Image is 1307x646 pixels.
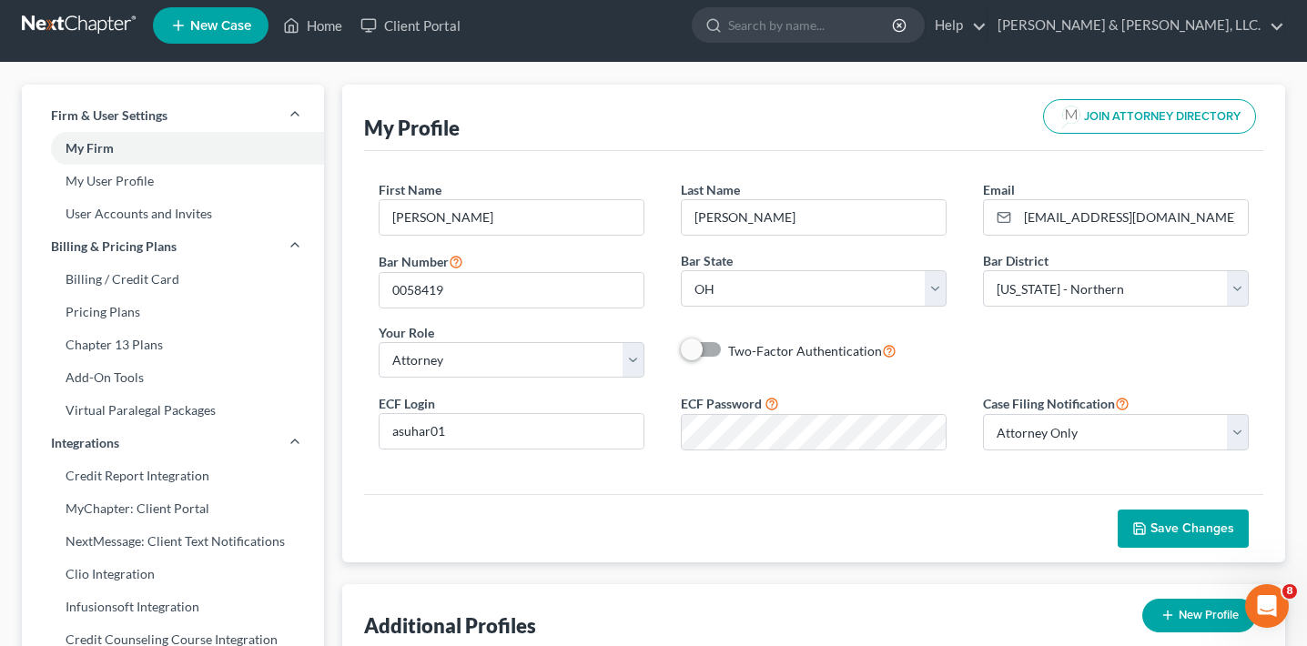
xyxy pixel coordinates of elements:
input: Enter last name... [682,200,946,235]
span: Last Name [681,182,740,197]
span: 8 [1282,584,1297,599]
a: MyChapter: Client Portal [22,492,324,525]
button: JOIN ATTORNEY DIRECTORY [1043,99,1256,134]
span: Email [983,182,1015,197]
a: My User Profile [22,165,324,197]
a: Clio Integration [22,558,324,590]
label: ECF Password [681,394,762,413]
img: modern-attorney-logo-488310dd42d0e56951fffe13e3ed90e038bc441dd813d23dff0c9337a977f38e.png [1059,104,1084,129]
a: User Accounts and Invites [22,197,324,230]
a: Credit Report Integration [22,459,324,492]
button: New Profile [1142,599,1256,632]
a: Virtual Paralegal Packages [22,394,324,427]
span: First Name [379,182,441,197]
label: Bar Number [379,250,463,272]
span: Save Changes [1150,520,1234,536]
a: Billing & Pricing Plans [22,230,324,263]
span: Integrations [51,434,119,452]
input: Search by name... [728,8,895,42]
div: Additional Profiles [364,612,536,639]
label: Case Filing Notification [983,392,1130,414]
iframe: Intercom live chat [1245,584,1289,628]
div: My Profile [364,115,460,141]
a: NextMessage: Client Text Notifications [22,525,324,558]
span: JOIN ATTORNEY DIRECTORY [1084,111,1241,123]
span: Your Role [379,325,434,340]
input: Enter email... [1018,200,1248,235]
a: Chapter 13 Plans [22,328,324,361]
a: Home [274,9,351,42]
a: Client Portal [351,9,470,42]
input: Enter first name... [380,200,643,235]
span: Two-Factor Authentication [728,343,882,358]
a: Help [926,9,987,42]
span: Firm & User Settings [51,106,167,125]
a: Billing / Credit Card [22,263,324,296]
a: Pricing Plans [22,296,324,328]
span: New Case [190,19,251,33]
input: # [380,273,643,308]
span: Billing & Pricing Plans [51,237,177,256]
a: Firm & User Settings [22,99,324,132]
label: Bar District [983,251,1049,270]
a: [PERSON_NAME] & [PERSON_NAME], LLC. [988,9,1284,42]
label: Bar State [681,251,733,270]
a: My Firm [22,132,324,165]
input: Enter ecf login... [380,414,643,449]
a: Integrations [22,427,324,459]
a: Infusionsoft Integration [22,590,324,623]
button: Save Changes [1118,510,1249,548]
label: ECF Login [379,394,435,413]
a: Add-On Tools [22,361,324,394]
